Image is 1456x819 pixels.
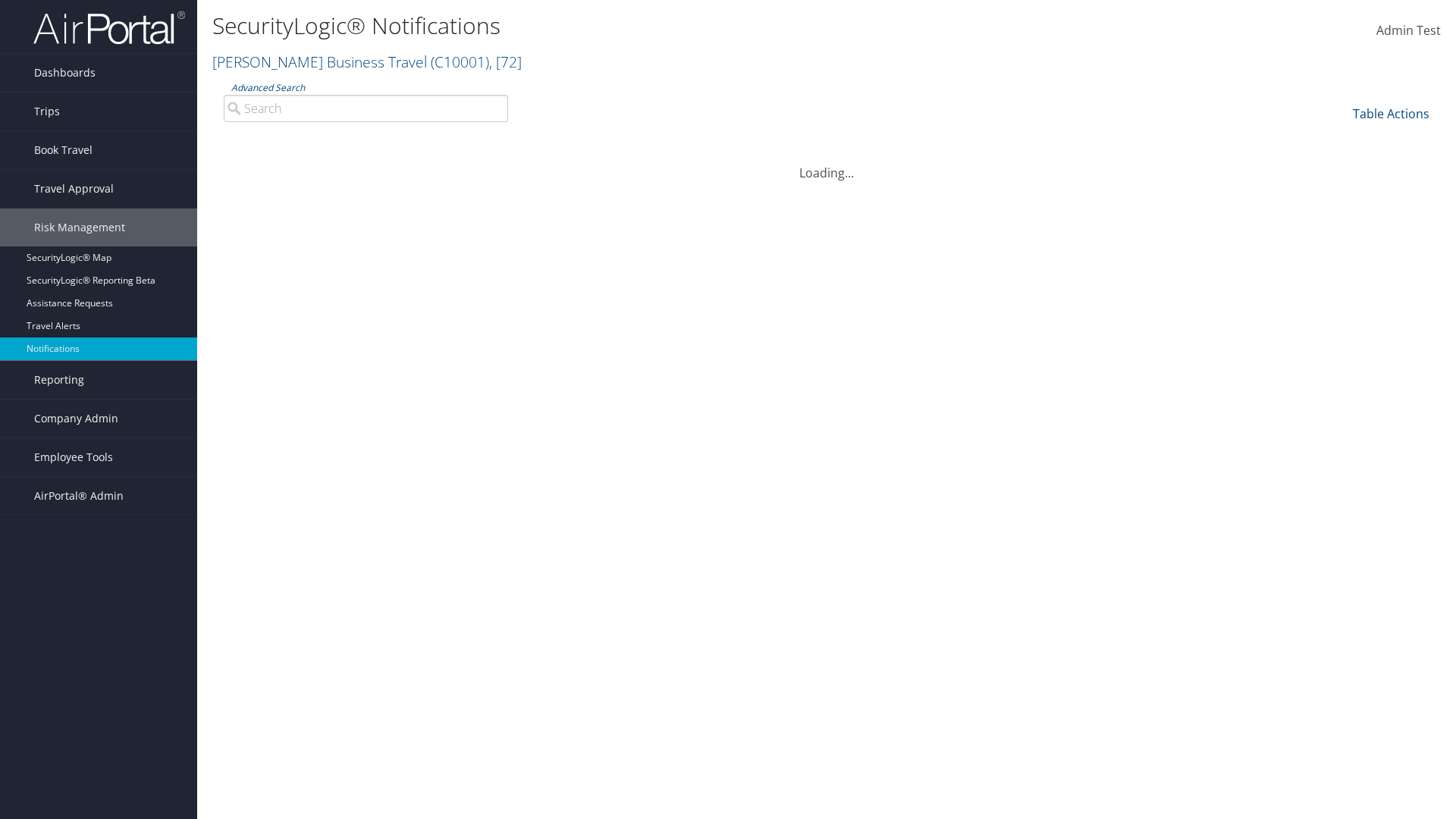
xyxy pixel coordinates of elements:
span: Trips [34,93,60,130]
a: Admin Test [1376,8,1441,55]
span: AirPortal® Admin [34,477,124,515]
span: Reporting [34,361,84,399]
span: ( C10001 ) [431,52,489,72]
a: Table Actions [1353,105,1429,122]
a: [PERSON_NAME] Business Travel [212,52,522,72]
a: Advanced Search [231,81,305,94]
span: Company Admin [34,400,118,438]
div: Loading... [212,146,1441,182]
span: , [ 72 ] [489,52,522,72]
h1: SecurityLogic® Notifications [212,10,1031,42]
span: Book Travel [34,131,93,169]
input: Advanced Search [224,95,508,122]
span: Admin Test [1376,22,1441,39]
span: Travel Approval [34,170,114,208]
span: Risk Management [34,209,125,246]
img: airportal-logo.png [33,10,185,45]
span: Dashboards [34,54,96,92]
span: Employee Tools [34,438,113,476]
